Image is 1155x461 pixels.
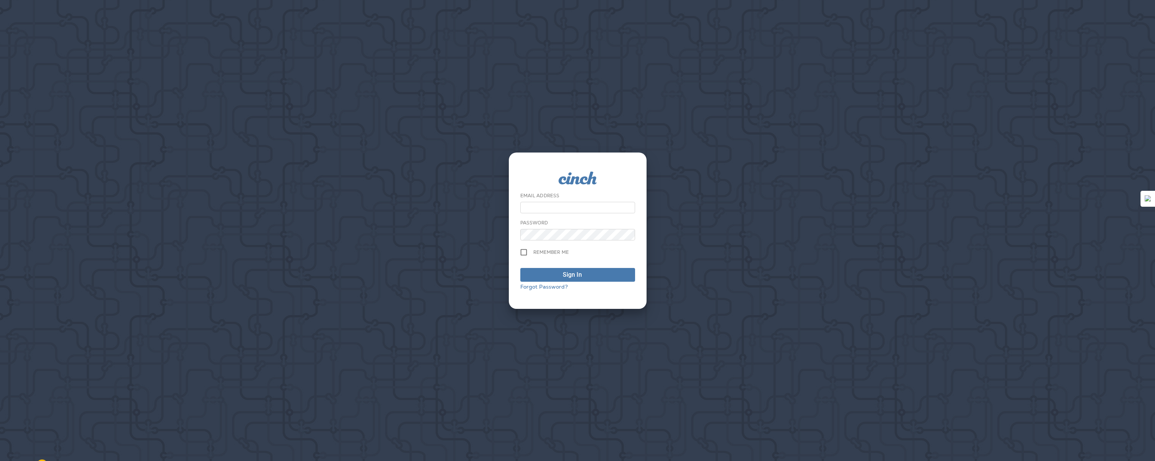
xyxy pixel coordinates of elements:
span: Remember me [533,249,569,255]
button: Sign In [520,268,635,282]
label: Email Address [520,193,560,199]
div: Sign In [563,270,582,279]
a: Forgot Password? [520,283,568,290]
img: Detect Auto [1145,195,1152,202]
label: Password [520,220,548,226]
